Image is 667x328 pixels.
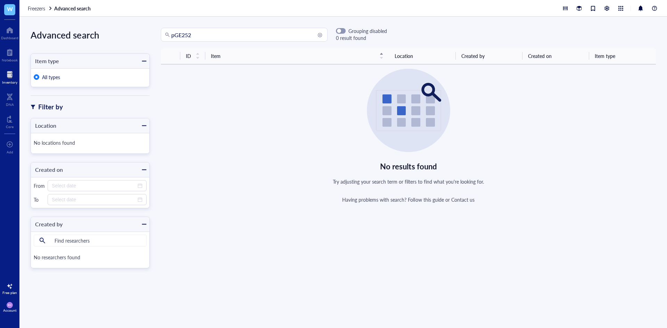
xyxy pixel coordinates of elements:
[380,160,437,172] div: No results found
[6,91,14,107] a: DNA
[367,69,450,152] img: Empty state
[180,48,205,64] th: ID
[34,136,147,151] div: No locations found
[333,178,484,185] div: Try adjusting your search term or filters to find what you're looking for.
[31,28,150,42] div: Advanced search
[42,74,60,81] span: All types
[3,308,17,312] div: Account
[186,52,191,60] span: ID
[38,102,63,112] div: Filter by
[54,5,92,11] a: Advanced search
[522,48,589,64] th: Created on
[451,196,475,203] a: Contact us
[348,28,387,34] div: Grouping disabled
[34,196,45,203] div: To
[211,52,375,60] span: Item
[1,36,18,40] div: Dashboard
[34,183,45,189] div: From
[2,69,17,84] a: Inventory
[8,304,11,306] span: BW
[7,150,13,154] div: Add
[52,182,136,190] input: Select date
[389,48,456,64] th: Location
[408,196,444,203] a: Follow this guide
[52,196,136,203] input: Select date
[31,219,63,229] div: Created by
[6,113,14,129] a: Core
[2,291,17,295] div: Free plan
[336,34,387,42] div: 0 result found
[6,102,14,107] div: DNA
[31,121,56,131] div: Location
[6,125,14,129] div: Core
[2,47,18,62] a: Notebook
[1,25,18,40] a: Dashboard
[28,5,45,12] span: Freezers
[2,80,17,84] div: Inventory
[589,48,656,64] th: Item type
[34,251,147,265] div: No researchers found
[342,196,475,203] div: Having problems with search? or
[7,5,13,13] span: W
[28,5,53,11] a: Freezers
[31,56,59,66] div: Item type
[2,58,18,62] div: Notebook
[31,165,63,175] div: Created on
[456,48,522,64] th: Created by
[205,48,389,64] th: Item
